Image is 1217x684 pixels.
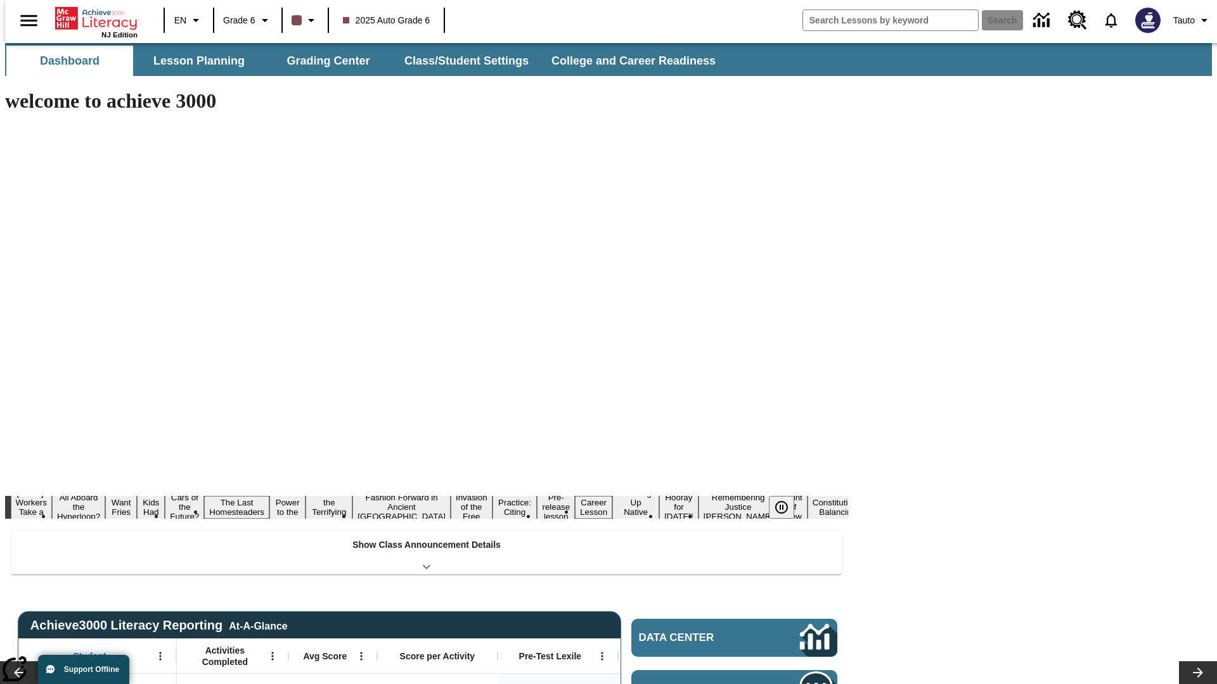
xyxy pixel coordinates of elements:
button: Slide 11 Mixed Practice: Citing Evidence [493,486,538,528]
button: Slide 18 The Constitution's Balancing Act [808,486,868,528]
button: Select a new avatar [1128,4,1168,37]
button: Grading Center [265,46,392,76]
button: Support Offline [38,655,129,684]
button: Open side menu [10,2,48,39]
button: Slide 5 Cars of the Future? [165,491,204,523]
div: Home [55,4,138,39]
button: Slide 7 Solar Power to the People [269,486,306,528]
span: Activities Completed [183,645,267,668]
span: Avg Score [303,650,347,662]
span: Data Center [639,631,757,644]
input: search field [803,10,978,30]
span: Pre-Test Lexile [519,650,582,662]
span: Achieve3000 Literacy Reporting [30,618,288,633]
a: Resource Center, Will open in new tab [1060,3,1095,37]
button: Slide 4 Dirty Jobs Kids Had To Do [137,477,165,538]
button: Open Menu [151,647,170,666]
button: Class/Student Settings [394,46,539,76]
div: Pause [769,496,807,519]
div: SubNavbar [5,46,727,76]
span: Score per Activity [400,650,475,662]
button: Slide 8 Attack of the Terrifying Tomatoes [306,486,352,528]
span: Tauto [1173,14,1195,27]
span: EN [174,14,186,27]
button: Slide 3 Do You Want Fries With That? [105,477,137,538]
span: Grade 6 [223,14,255,27]
button: Pause [769,496,794,519]
a: Notifications [1095,4,1128,37]
p: Show Class Announcement Details [352,538,501,552]
button: Slide 9 Fashion Forward in Ancient Rome [352,491,451,523]
button: Dashboard [6,46,133,76]
div: SubNavbar [5,43,1212,76]
button: Open Menu [263,647,282,666]
span: Student [73,650,106,662]
button: Slide 6 The Last Homesteaders [204,496,269,519]
span: NJ Edition [101,31,138,39]
button: Slide 10 The Invasion of the Free CD [451,481,493,533]
button: Grade: Grade 6, Select a grade [218,9,278,32]
button: Slide 2 All Aboard the Hyperloop? [52,491,105,523]
button: Open Menu [352,647,371,666]
button: Slide 14 Cooking Up Native Traditions [612,486,659,528]
button: Profile/Settings [1168,9,1217,32]
div: At-A-Glance [229,618,287,632]
a: Data Center [1026,3,1060,38]
button: Open Menu [593,647,612,666]
button: Lesson carousel, Next [1179,661,1217,684]
button: Slide 16 Remembering Justice O'Connor [699,491,778,523]
a: Data Center [631,619,837,657]
img: Avatar [1135,8,1161,33]
button: Slide 15 Hooray for Constitution Day! [659,491,699,523]
button: Slide 13 Career Lesson [575,496,612,519]
a: Home [55,6,138,31]
button: Language: EN, Select a language [169,9,209,32]
button: Lesson Planning [136,46,262,76]
button: Class color is dark brown. Change class color [287,9,324,32]
button: College and Career Readiness [541,46,726,76]
span: Support Offline [64,665,119,674]
h1: welcome to achieve 3000 [5,89,848,113]
span: 2025 Auto Grade 6 [343,14,430,27]
button: Slide 12 Pre-release lesson [537,491,575,523]
div: Show Class Announcement Details [11,531,842,574]
button: Slide 1 Labor Day: Workers Take a Stand [11,486,52,528]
